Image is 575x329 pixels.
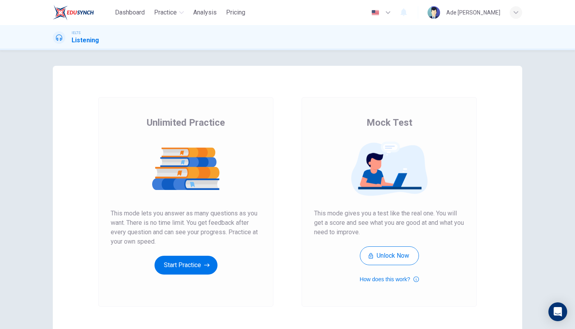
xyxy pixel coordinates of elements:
[360,246,419,265] button: Unlock Now
[226,8,245,17] span: Pricing
[72,30,81,36] span: IELTS
[428,6,440,19] img: Profile picture
[112,5,148,20] button: Dashboard
[72,36,99,45] h1: Listening
[314,209,464,237] span: This mode gives you a test like the real one. You will get a score and see what you are good at a...
[151,5,187,20] button: Practice
[193,8,217,17] span: Analysis
[111,209,261,246] span: This mode lets you answer as many questions as you want. There is no time limit. You get feedback...
[370,10,380,16] img: en
[147,116,225,129] span: Unlimited Practice
[190,5,220,20] button: Analysis
[223,5,248,20] button: Pricing
[53,5,94,20] img: EduSynch logo
[154,8,177,17] span: Practice
[53,5,112,20] a: EduSynch logo
[548,302,567,321] div: Open Intercom Messenger
[155,256,217,275] button: Start Practice
[367,116,412,129] span: Mock Test
[115,8,145,17] span: Dashboard
[359,275,419,284] button: How does this work?
[446,8,500,17] div: Ade [PERSON_NAME]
